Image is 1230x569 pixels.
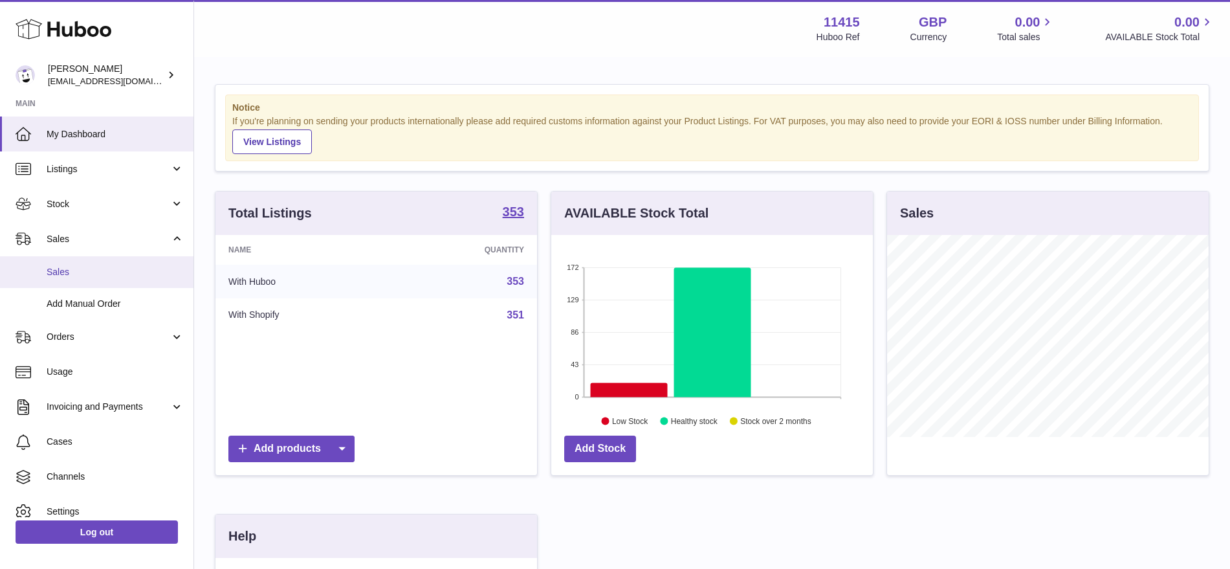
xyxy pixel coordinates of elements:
a: 351 [507,309,524,320]
h3: Sales [900,205,934,222]
span: Cases [47,436,184,448]
a: View Listings [232,129,312,154]
span: Add Manual Order [47,298,184,310]
span: Total sales [997,31,1055,43]
text: Low Stock [612,416,648,425]
text: Stock over 2 months [740,416,811,425]
th: Name [215,235,389,265]
span: Listings [47,163,170,175]
span: 0.00 [1174,14,1200,31]
span: My Dashboard [47,128,184,140]
text: Healthy stock [671,416,718,425]
strong: 353 [503,205,524,218]
a: 0.00 Total sales [997,14,1055,43]
strong: GBP [919,14,947,31]
span: Stock [47,198,170,210]
text: 86 [571,328,578,336]
span: 0.00 [1015,14,1040,31]
span: Sales [47,233,170,245]
a: Log out [16,520,178,544]
text: 43 [571,361,578,368]
strong: Notice [232,102,1192,114]
span: Channels [47,471,184,483]
span: Usage [47,366,184,378]
th: Quantity [389,235,537,265]
text: 0 [575,393,578,401]
span: Settings [47,506,184,518]
text: 172 [567,263,578,271]
div: Huboo Ref [817,31,860,43]
a: 353 [503,205,524,221]
span: AVAILABLE Stock Total [1105,31,1214,43]
a: 0.00 AVAILABLE Stock Total [1105,14,1214,43]
a: Add Stock [564,436,636,462]
a: Add products [228,436,355,462]
h3: AVAILABLE Stock Total [564,205,708,222]
span: Orders [47,331,170,343]
div: If you're planning on sending your products internationally please add required customs informati... [232,115,1192,154]
h3: Help [228,528,256,545]
span: Sales [47,266,184,278]
span: Invoicing and Payments [47,401,170,413]
img: care@shopmanto.uk [16,65,35,85]
td: With Huboo [215,265,389,298]
td: With Shopify [215,298,389,332]
a: 353 [507,276,524,287]
strong: 11415 [824,14,860,31]
text: 129 [567,296,578,304]
div: [PERSON_NAME] [48,63,164,87]
div: Currency [910,31,947,43]
h3: Total Listings [228,205,312,222]
span: [EMAIL_ADDRESS][DOMAIN_NAME] [48,76,190,86]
